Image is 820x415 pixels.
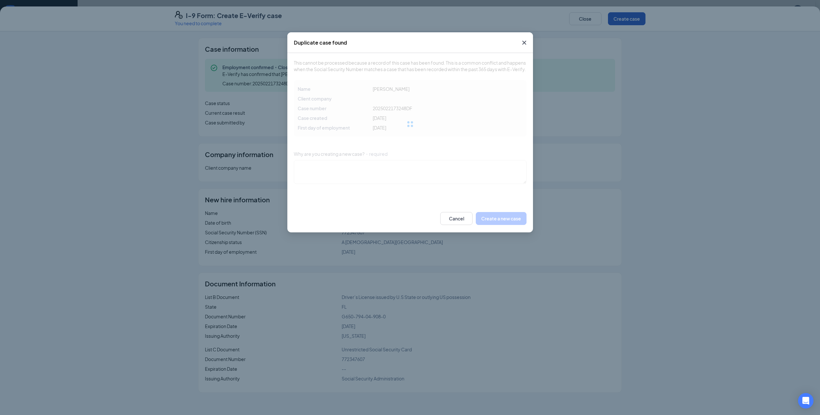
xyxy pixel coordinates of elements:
svg: Cross [520,39,528,47]
div: Duplicate case found [294,39,347,46]
button: Close [516,32,533,53]
button: Cancel [440,212,473,225]
div: Open Intercom Messenger [798,393,814,409]
button: Create a new case [476,212,527,225]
